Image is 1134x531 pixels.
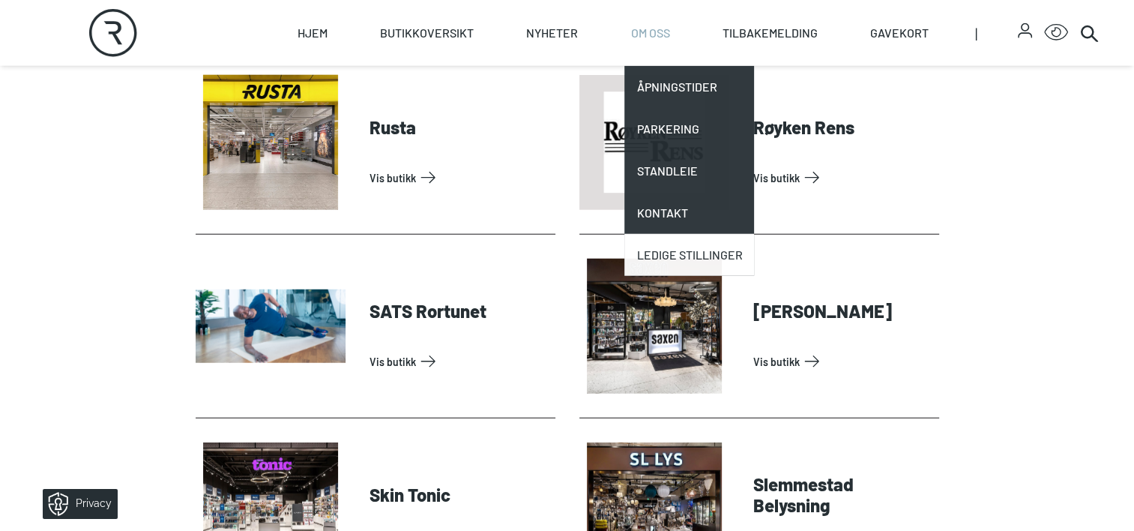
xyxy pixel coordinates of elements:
[624,108,754,150] a: Parkering
[370,166,549,190] a: Vis Butikk: Rusta
[370,349,549,373] a: Vis Butikk: SATS Rortunet
[1044,21,1068,45] button: Open Accessibility Menu
[753,166,933,190] a: Vis Butikk: Røyken Rens
[624,234,754,276] a: Ledige stillinger
[624,150,754,192] a: Standleie
[753,349,933,373] a: Vis Butikk: Saxen Frisør
[15,484,137,523] iframe: Manage Preferences
[624,192,754,234] a: Kontakt
[624,66,754,108] a: Åpningstider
